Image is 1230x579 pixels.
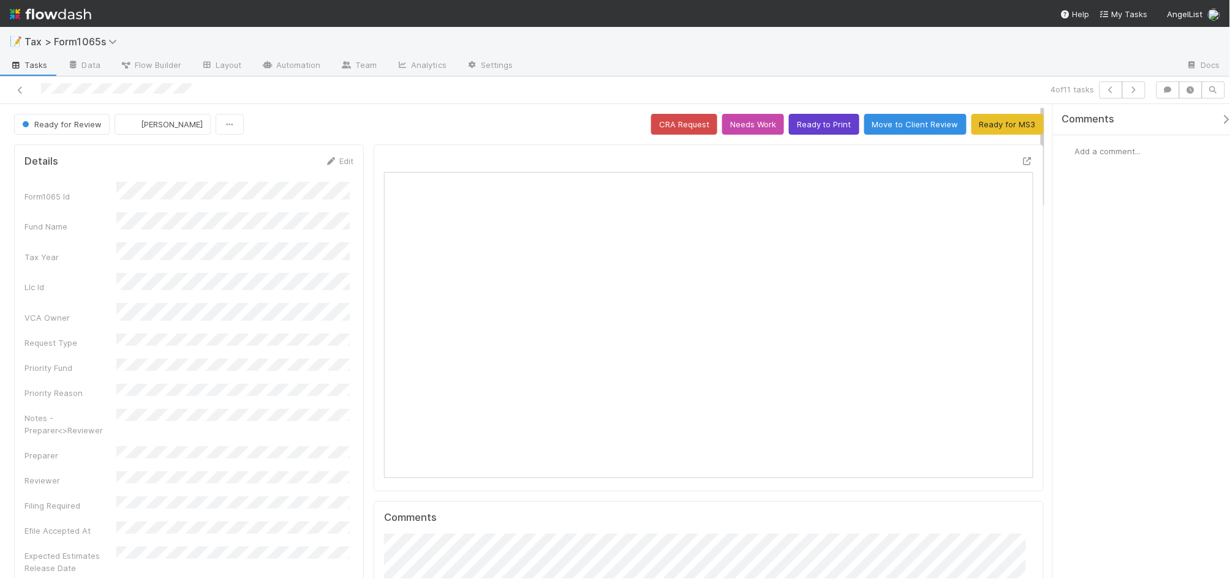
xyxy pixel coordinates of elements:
[10,36,22,47] span: 📝
[125,118,137,130] img: avatar_711f55b7-5a46-40da-996f-bc93b6b86381.png
[387,56,456,76] a: Analytics
[25,281,116,293] div: Llc Id
[384,512,1033,524] h5: Comments
[25,550,116,574] div: Expected Estimates Release Date
[141,119,203,129] span: [PERSON_NAME]
[25,499,116,512] div: Filing Required
[1177,56,1230,76] a: Docs
[25,35,123,48] span: Tax > Form1065s
[25,220,116,233] div: Fund Name
[1063,145,1075,157] img: avatar_45ea4894-10ca-450f-982d-dabe3bd75b0b.png
[25,412,116,436] div: Notes - Preparer<>Reviewer
[1060,8,1090,20] div: Help
[1062,113,1115,125] span: Comments
[456,56,523,76] a: Settings
[252,56,331,76] a: Automation
[722,114,784,135] button: Needs Work
[25,474,116,487] div: Reviewer
[25,251,116,263] div: Tax Year
[14,114,110,135] button: Ready for Review
[25,155,58,168] h5: Details
[1100,8,1148,20] a: My Tasks
[1208,9,1220,21] img: avatar_45ea4894-10ca-450f-982d-dabe3bd75b0b.png
[115,114,211,135] button: [PERSON_NAME]
[1075,146,1141,156] span: Add a comment...
[10,4,91,24] img: logo-inverted-e16ddd16eac7371096b0.svg
[331,56,387,76] a: Team
[1100,9,1148,19] span: My Tasks
[10,59,48,71] span: Tasks
[25,362,116,374] div: Priority Fund
[20,119,102,129] span: Ready for Review
[1051,83,1095,95] span: 4 of 11 tasks
[972,114,1044,135] button: Ready for MS3
[58,56,110,76] a: Data
[25,312,116,324] div: VCA Owner
[120,59,181,71] span: Flow Builder
[864,114,967,135] button: Move to Client Review
[789,114,859,135] button: Ready to Print
[25,337,116,349] div: Request Type
[25,190,116,203] div: Form1065 Id
[110,56,191,76] a: Flow Builder
[651,114,717,135] button: CRA Request
[1168,9,1203,19] span: AngelList
[25,387,116,399] div: Priority Reason
[325,156,353,166] a: Edit
[25,449,116,461] div: Preparer
[191,56,252,76] a: Layout
[25,525,116,537] div: Efile Accepted At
